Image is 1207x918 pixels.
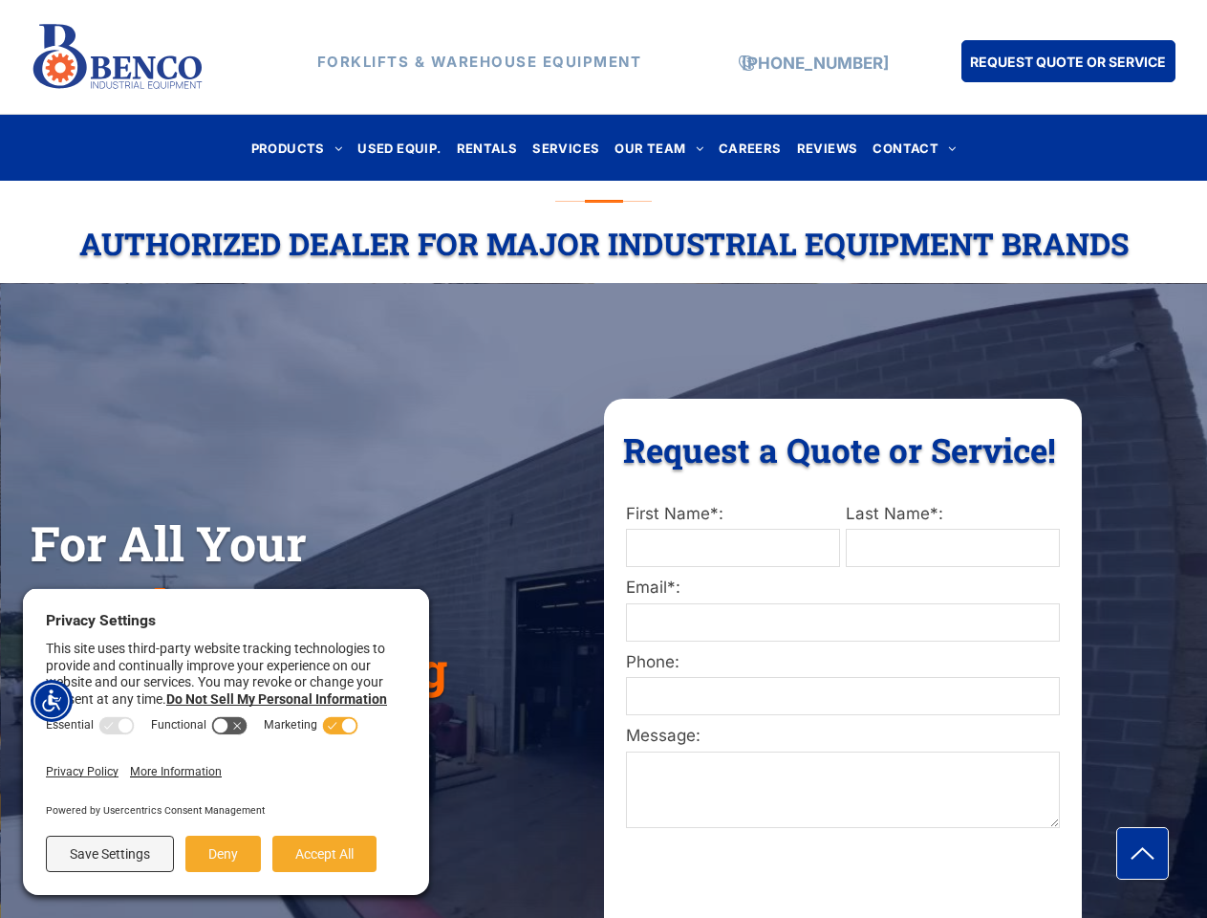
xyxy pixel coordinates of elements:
[350,135,448,161] a: USED EQUIP.
[625,841,887,907] iframe: reCAPTCHA
[865,135,963,161] a: CONTACT
[742,54,889,73] a: [PHONE_NUMBER]
[31,512,307,575] span: For All Your
[317,53,642,71] strong: FORKLIFTS & WAREHOUSE EQUIPMENT
[789,135,866,161] a: REVIEWS
[846,502,1060,527] label: Last Name*:
[626,576,1060,601] label: Email*:
[607,135,711,161] a: OUR TEAM
[301,575,331,638] span: &
[244,135,351,161] a: PRODUCTS
[970,44,1166,79] span: REQUEST QUOTE OR SERVICE
[449,135,526,161] a: RENTALS
[525,135,607,161] a: SERVICES
[623,427,1056,471] span: Request a Quote or Service!
[31,638,447,701] span: Material Handling
[79,223,1129,264] span: Authorized Dealer For Major Industrial Equipment Brands
[626,650,1060,675] label: Phone:
[31,680,73,722] div: Accessibility Menu
[711,135,789,161] a: CAREERS
[626,502,840,527] label: First Name*:
[961,40,1175,82] a: REQUEST QUOTE OR SERVICE
[31,575,290,638] span: Warehouse
[626,724,1060,749] label: Message:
